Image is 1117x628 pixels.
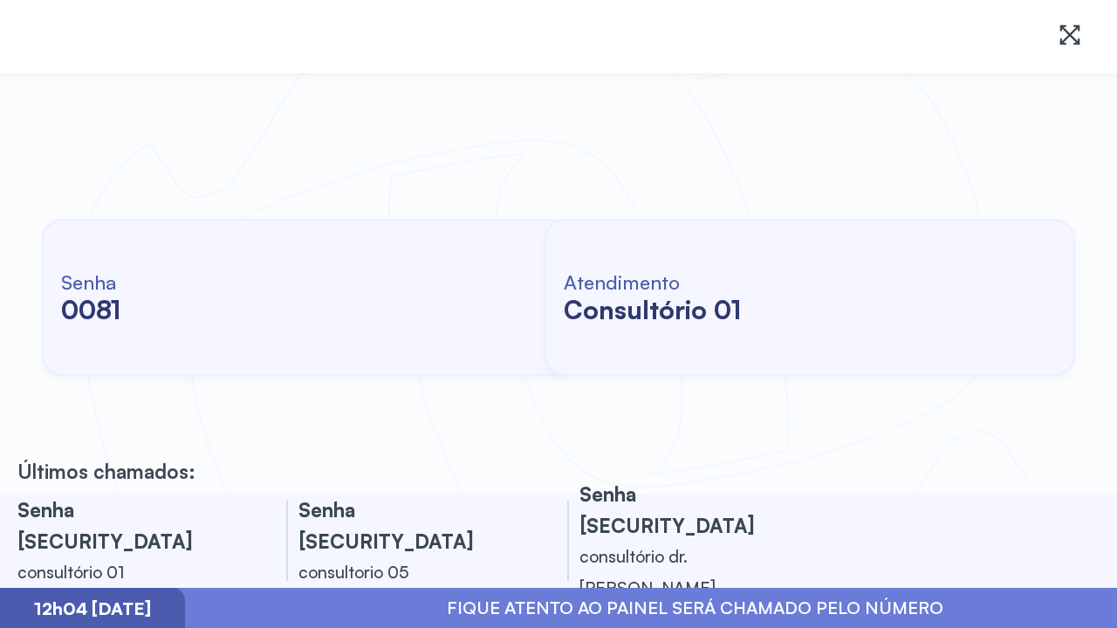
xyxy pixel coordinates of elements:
[17,459,195,483] p: Últimos chamados:
[61,270,120,294] h6: Senha
[17,494,244,556] h3: Senha [SECURITY_DATA]
[298,556,525,588] div: consultorio 05
[61,294,120,325] h2: 0081
[17,556,244,588] div: consultório 01
[564,270,741,294] h6: Atendimento
[579,478,806,541] h3: Senha [SECURITY_DATA]
[298,494,525,556] h3: Senha [SECURITY_DATA]
[579,541,806,604] div: consultório dr. [PERSON_NAME]
[564,294,741,325] h2: consultório 01
[28,14,223,59] img: Logotipo do estabelecimento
